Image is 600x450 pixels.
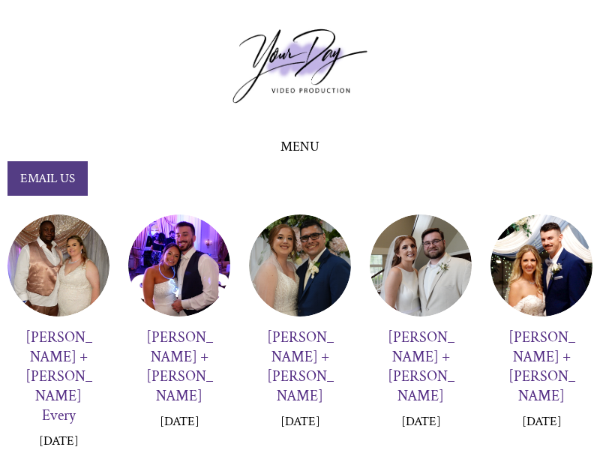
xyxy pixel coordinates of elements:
a: Your Day Production Logo [210,6,390,126]
a: [PERSON_NAME] + [PERSON_NAME] [DATE] [249,214,351,445]
p: [DATE] [280,413,320,430]
h3: [PERSON_NAME] + [PERSON_NAME] [264,328,336,406]
p: [DATE] [160,413,199,430]
a: EMAIL US [7,161,88,196]
a: [PERSON_NAME] + [PERSON_NAME] [DATE] [370,214,472,445]
h3: [PERSON_NAME] + [PERSON_NAME] [143,328,215,406]
p: [DATE] [522,413,562,430]
span: EMAIL US [20,170,75,187]
a: [PERSON_NAME] + [PERSON_NAME] [DATE] [128,214,230,445]
h3: [PERSON_NAME] + [PERSON_NAME] [505,328,577,406]
p: [DATE] [401,413,441,430]
p: [DATE] [39,433,79,449]
h3: [PERSON_NAME] + [PERSON_NAME] Every [22,328,94,425]
a: [PERSON_NAME] + [PERSON_NAME] [DATE] [490,214,592,445]
h3: [PERSON_NAME] + [PERSON_NAME] [385,328,457,406]
span: MENU [280,138,319,155]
